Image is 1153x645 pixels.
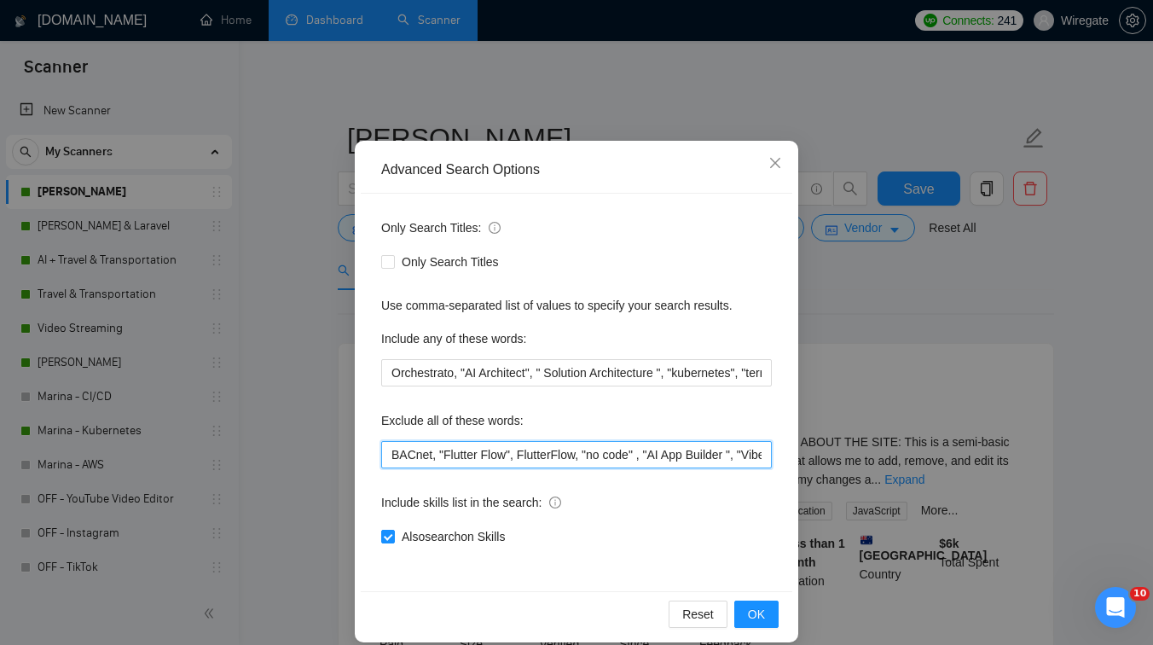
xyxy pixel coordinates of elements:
span: Include skills list in the search: [381,493,561,512]
span: Reset [682,605,714,624]
span: Also search on Skills [395,527,512,546]
span: info-circle [489,222,501,234]
span: info-circle [549,497,561,508]
iframe: Intercom live chat [1095,587,1136,628]
span: 10 [1130,587,1150,601]
button: Reset [669,601,727,628]
div: Advanced Search Options [381,160,772,179]
label: Exclude all of these words: [381,407,524,434]
button: Close [752,141,798,187]
span: Only Search Titles: [381,218,501,237]
button: OK [734,601,779,628]
span: Only Search Titles [395,253,506,271]
span: close [768,156,782,170]
span: OK [748,605,765,624]
label: Include any of these words: [381,325,526,352]
div: Use comma-separated list of values to specify your search results. [381,296,772,315]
